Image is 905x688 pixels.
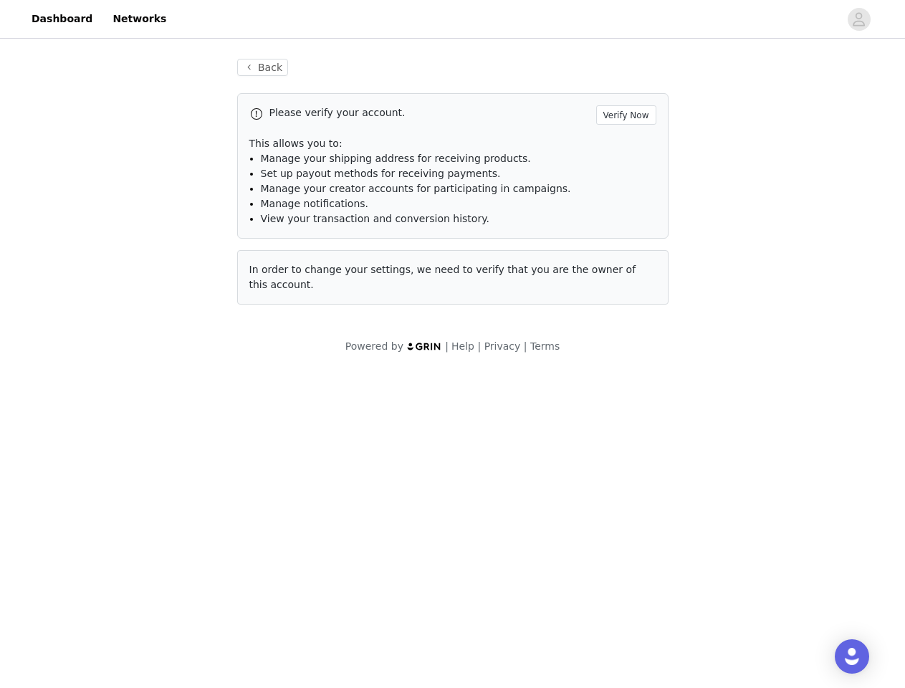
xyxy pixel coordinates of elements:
[852,8,866,31] div: avatar
[345,340,403,352] span: Powered by
[237,59,289,76] button: Back
[269,105,590,120] p: Please verify your account.
[406,342,442,351] img: logo
[23,3,101,35] a: Dashboard
[524,340,527,352] span: |
[530,340,560,352] a: Terms
[261,183,571,194] span: Manage your creator accounts for participating in campaigns.
[445,340,449,352] span: |
[249,136,656,151] p: This allows you to:
[451,340,474,352] a: Help
[835,639,869,674] div: Open Intercom Messenger
[484,340,521,352] a: Privacy
[477,340,481,352] span: |
[261,168,501,179] span: Set up payout methods for receiving payments.
[249,264,636,290] span: In order to change your settings, we need to verify that you are the owner of this account.
[261,153,531,164] span: Manage your shipping address for receiving products.
[596,105,656,125] button: Verify Now
[261,213,489,224] span: View your transaction and conversion history.
[104,3,175,35] a: Networks
[261,198,369,209] span: Manage notifications.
